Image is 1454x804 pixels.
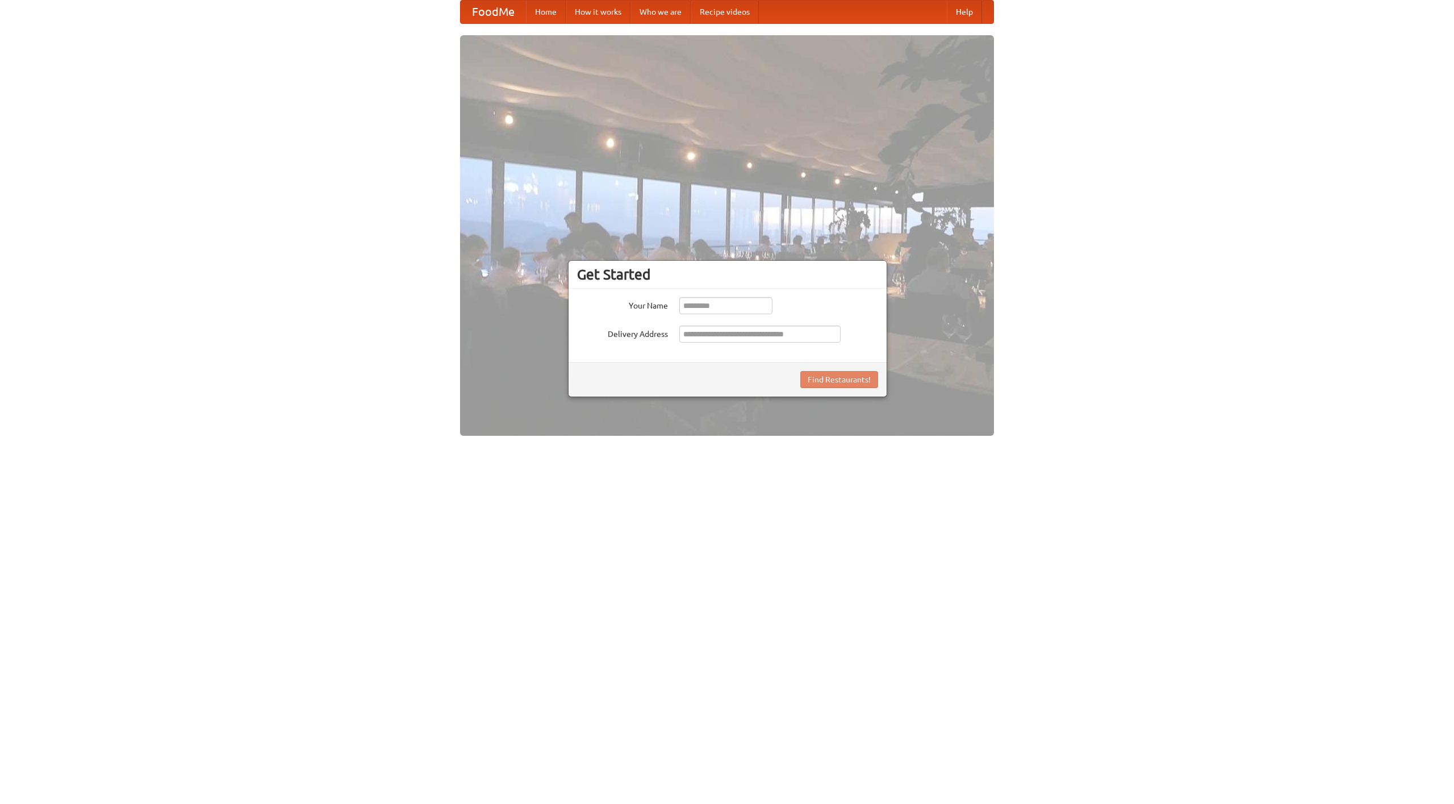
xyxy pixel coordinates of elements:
a: Home [526,1,566,23]
label: Your Name [577,297,668,311]
label: Delivery Address [577,326,668,340]
a: FoodMe [461,1,526,23]
a: How it works [566,1,630,23]
button: Find Restaurants! [800,371,878,388]
a: Help [947,1,982,23]
a: Who we are [630,1,691,23]
h3: Get Started [577,266,878,283]
a: Recipe videos [691,1,759,23]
